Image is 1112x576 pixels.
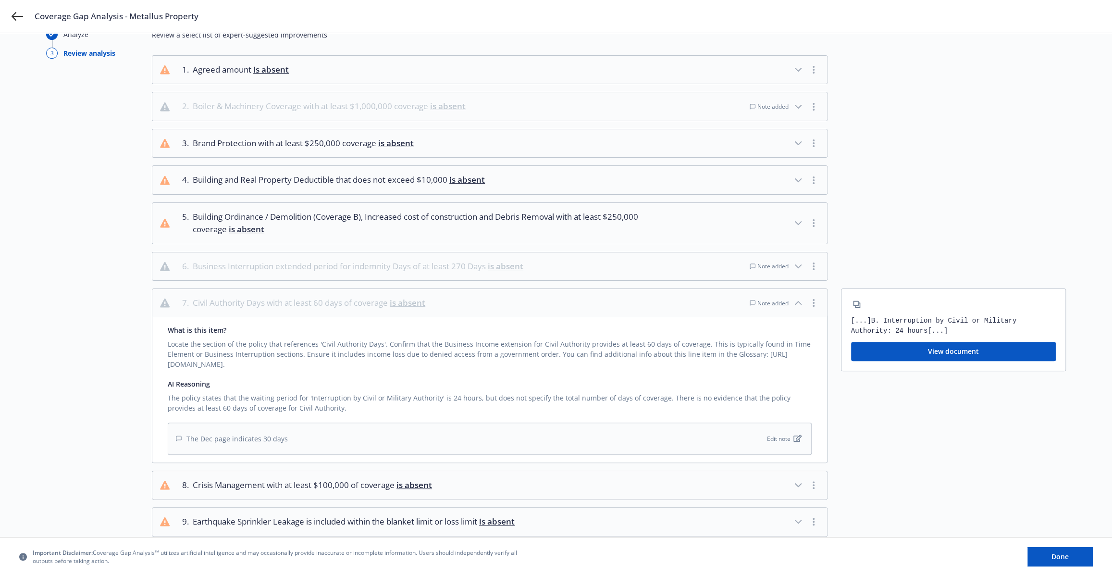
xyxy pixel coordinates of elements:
[193,100,466,113] span: Boiler & Machinery Coverage with at least $1,000,000 coverage
[1027,547,1093,566] button: Done
[152,203,827,244] button: 5.Building Ordinance / Demolition (Coverage B), Increased cost of construction and Debris Removal...
[152,471,827,499] button: 8.Crisis Management with at least $100,000 of coverage is absent
[253,64,289,75] span: is absent
[177,260,189,273] div: 6 .
[193,297,425,309] span: Civil Authority Days with at least 60 days of coverage
[390,297,425,308] span: is absent
[152,166,827,194] button: 4.Building and Real Property Deductible that does not exceed $10,000 is absent
[851,316,1056,336] div: [...] B. Interruption by Civil or Military Authority: 24 hours [...]
[46,48,58,59] div: 3
[63,48,115,58] div: Review analysis
[193,211,655,236] span: Building Ordinance / Demolition (Coverage B), Increased cost of construction and Debris Removal w...
[750,262,789,270] div: Note added
[193,174,485,186] span: Building and Real Property Deductible that does not exceed $10,000
[765,433,803,445] button: Edit note
[168,389,812,413] div: The policy states that the waiting period for 'Interruption by Civil or Military Authority' is 24...
[33,549,93,557] span: Important Disclaimer:
[479,516,515,527] span: is absent
[396,479,432,490] span: is absent
[168,379,812,389] div: AI Reasoning
[168,335,812,369] div: Locate the section of the policy that references 'Civil Authority Days'. Confirm that the Busines...
[193,260,523,273] span: Business Interruption extended period for indemnity Days of at least 270 Days
[229,224,264,235] span: is absent
[152,92,827,120] button: 2.Boiler & Machinery Coverage with at least $1,000,000 coverage is absentNote added
[750,299,789,307] div: Note added
[851,342,1056,361] button: View document
[177,174,189,186] div: 4 .
[193,515,515,528] span: Earthquake Sprinkler Leakage is included within the blanket limit or loss limit
[488,261,523,272] span: is absent
[177,63,189,76] div: 1 .
[63,29,88,39] div: Analyze
[177,137,189,150] div: 3 .
[449,174,485,185] span: is absent
[177,211,189,236] div: 5 .
[176,434,288,444] div: The Dec page indicates 30 days
[152,56,827,84] button: 1.Agreed amount is absent
[193,137,414,150] span: Brand Protection with at least $250,000 coverage
[378,138,414,149] span: is absent
[750,102,789,111] div: Note added
[430,100,466,112] span: is absent
[177,100,189,113] div: 2 .
[168,325,812,335] div: What is this item?
[193,479,432,491] span: Crisis Management with at least $100,000 of coverage
[1051,552,1069,561] span: Done
[152,30,1066,40] span: Review a select list of expert-suggested improvements
[152,508,827,536] button: 9.Earthquake Sprinkler Leakage is included within the blanket limit or loss limit is absent
[177,297,189,309] div: 7 .
[33,549,523,565] span: Coverage Gap Analysis™ utilizes artificial intelligence and may occasionally provide inaccurate o...
[177,515,189,528] div: 9 .
[193,63,289,76] span: Agreed amount
[152,289,827,317] button: 7.Civil Authority Days with at least 60 days of coverage is absentNote added
[152,252,827,280] button: 6.Business Interruption extended period for indemnity Days of at least 270 Days is absentNote added
[35,11,198,22] span: Coverage Gap Analysis - Metallus Property
[152,129,827,157] button: 3.Brand Protection with at least $250,000 coverage is absent
[177,479,189,491] div: 8 .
